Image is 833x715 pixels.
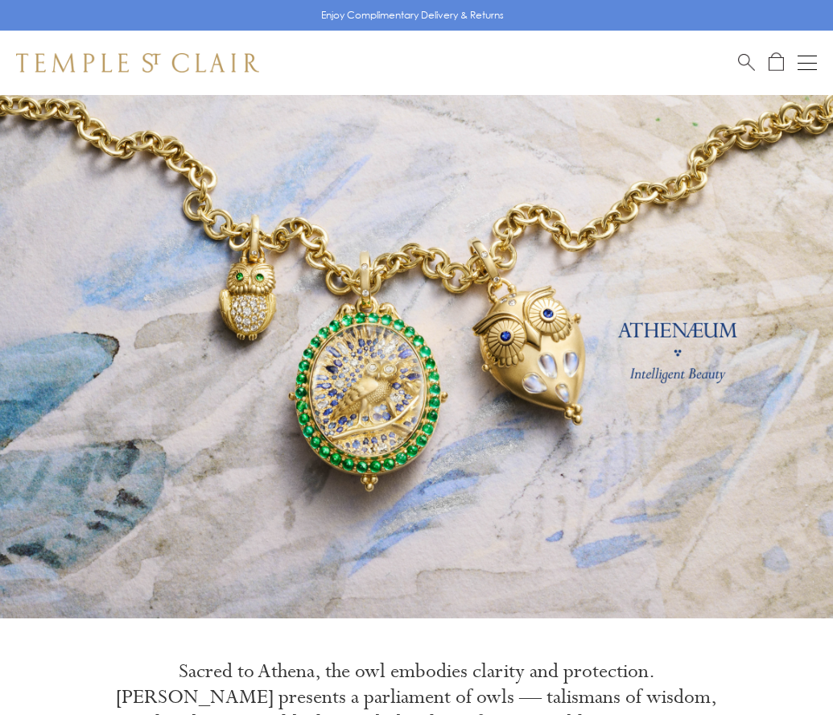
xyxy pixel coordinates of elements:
a: Open Shopping Bag [769,52,784,72]
button: Open navigation [798,53,817,72]
a: Search [738,52,755,72]
p: Enjoy Complimentary Delivery & Returns [321,7,504,23]
img: Temple St. Clair [16,53,259,72]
